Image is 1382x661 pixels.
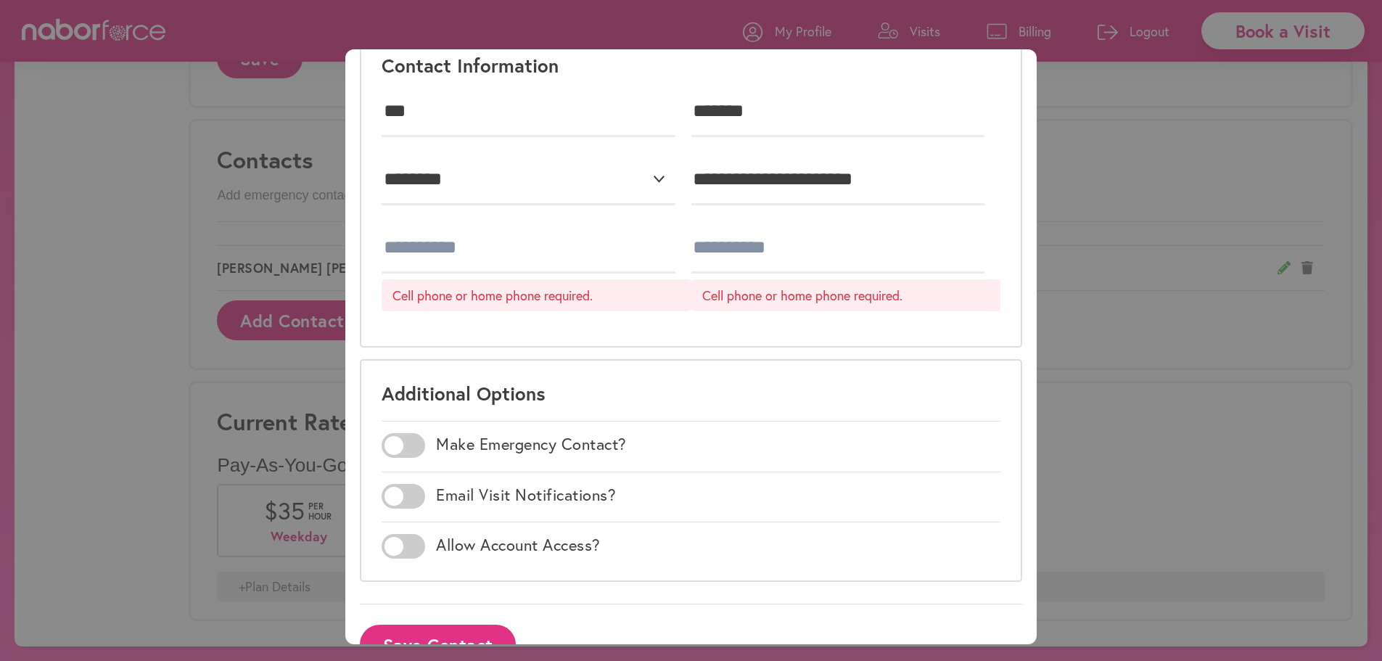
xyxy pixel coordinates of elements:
[436,535,601,554] label: Allow Account Access?
[691,279,1000,311] p: Cell phone or home phone required.
[382,53,559,78] p: Contact Information
[436,435,627,453] label: Make Emergency Contact?
[436,485,616,504] label: Email Visit Notifications?
[382,381,546,406] p: Additional Options
[382,279,691,311] p: Cell phone or home phone required.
